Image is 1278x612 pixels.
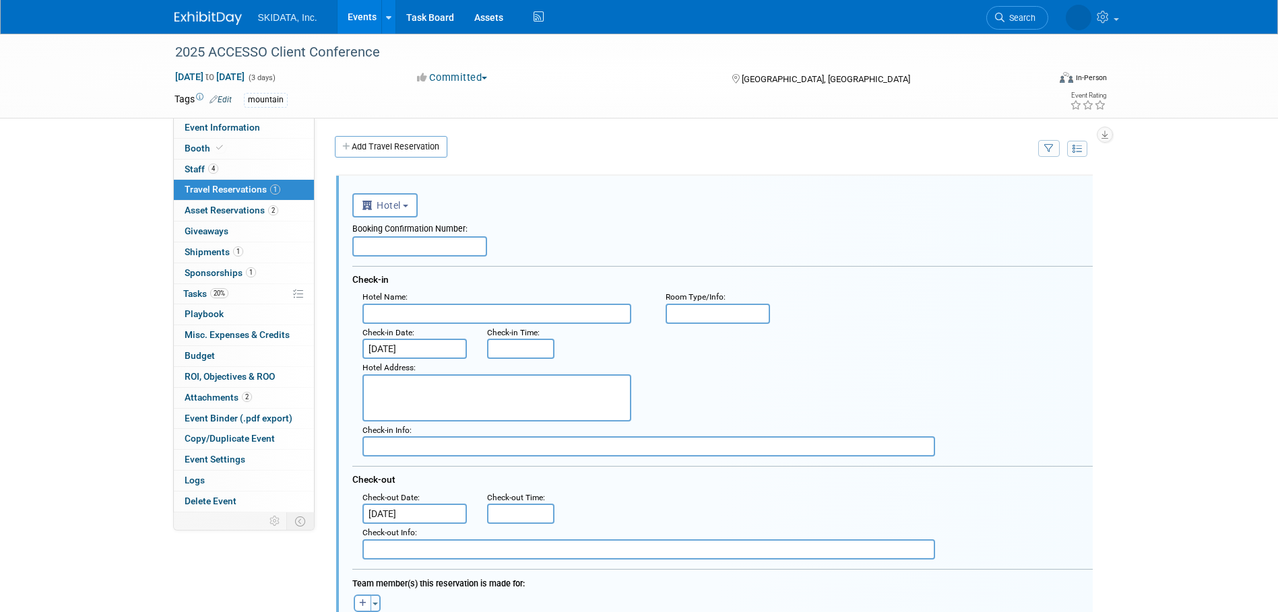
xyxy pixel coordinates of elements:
span: Misc. Expenses & Credits [185,329,290,340]
span: Event Binder (.pdf export) [185,413,292,423]
a: Playbook [174,304,314,325]
span: [GEOGRAPHIC_DATA], [GEOGRAPHIC_DATA] [742,74,910,84]
small: : [666,292,726,302]
span: Check-out Date [362,493,418,502]
div: Team member(s) this reservation is made for: [352,572,1093,591]
div: In-Person [1075,73,1107,83]
span: Budget [185,350,215,361]
a: Logs [174,471,314,491]
a: Copy/Duplicate Event [174,429,314,449]
span: Room Type/Info [666,292,724,302]
span: Hotel Address [362,363,414,372]
span: ROI, Objectives & ROO [185,371,275,382]
button: Hotel [352,193,418,217]
span: Check-in Info [362,426,410,435]
a: Event Settings [174,450,314,470]
span: Travel Reservations [185,184,280,195]
small: : [362,328,414,337]
span: Tasks [183,288,228,299]
span: Hotel [362,200,401,211]
a: Add Travel Reservation [335,136,447,158]
a: Event Information [174,118,314,138]
a: Staff4 [174,160,314,180]
span: 1 [246,267,256,277]
span: Booth [185,143,226,154]
button: Committed [412,71,492,85]
span: Logs [185,475,205,485]
img: Mary Beth McNair [1066,5,1091,30]
small: : [487,493,545,502]
td: Toggle Event Tabs [286,512,314,530]
a: Delete Event [174,491,314,512]
div: Booking Confirmation Number: [352,217,1093,236]
a: Edit [210,95,232,104]
img: ExhibitDay [174,11,242,25]
a: Sponsorships1 [174,263,314,283]
span: Check-out Info [362,528,415,537]
span: 2 [242,392,252,402]
span: 1 [233,246,243,257]
a: Tasks20% [174,284,314,304]
span: Delete Event [185,496,236,506]
i: Filter by Traveler [1044,145,1054,154]
small: : [362,292,408,302]
span: 1 [270,184,280,195]
span: (3 days) [247,73,276,82]
small: : [487,328,540,337]
span: Staff [185,164,218,174]
td: Personalize Event Tab Strip [263,512,287,530]
a: Search [986,6,1048,30]
a: Misc. Expenses & Credits [174,325,314,345]
span: 4 [208,164,218,174]
span: Check-in [352,274,389,285]
a: Event Binder (.pdf export) [174,409,314,429]
img: Format-Inperson.png [1060,72,1073,83]
a: ROI, Objectives & ROO [174,367,314,387]
div: 2025 ACCESSO Client Conference [170,40,1028,65]
span: 20% [210,288,228,298]
span: Copy/Duplicate Event [185,433,275,444]
span: [DATE] [DATE] [174,71,245,83]
a: Budget [174,346,314,366]
i: Booth reservation complete [216,144,223,151]
span: Sponsorships [185,267,256,278]
a: Booth [174,139,314,159]
span: Asset Reservations [185,205,278,215]
span: Check-in Time [487,328,538,337]
span: 2 [268,205,278,215]
small: : [362,528,417,537]
span: Search [1004,13,1035,23]
span: Attachments [185,392,252,403]
td: Tags [174,92,232,108]
span: Event Settings [185,454,245,465]
div: mountain [244,93,288,107]
a: Travel Reservations1 [174,180,314,200]
div: Event Rating [1070,92,1106,99]
span: Playbook [185,308,224,319]
span: to [203,71,216,82]
span: Hotel Name [362,292,406,302]
span: Shipments [185,246,243,257]
a: Shipments1 [174,242,314,263]
small: : [362,426,412,435]
span: Check-in Date [362,328,412,337]
div: Event Format [969,70,1108,90]
small: : [362,363,416,372]
span: Giveaways [185,226,228,236]
a: Attachments2 [174,388,314,408]
span: Check-out [352,474,395,485]
span: SKIDATA, Inc. [258,12,317,23]
small: : [362,493,420,502]
span: Check-out Time [487,493,543,502]
span: Event Information [185,122,260,133]
a: Asset Reservations2 [174,201,314,221]
a: Giveaways [174,222,314,242]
